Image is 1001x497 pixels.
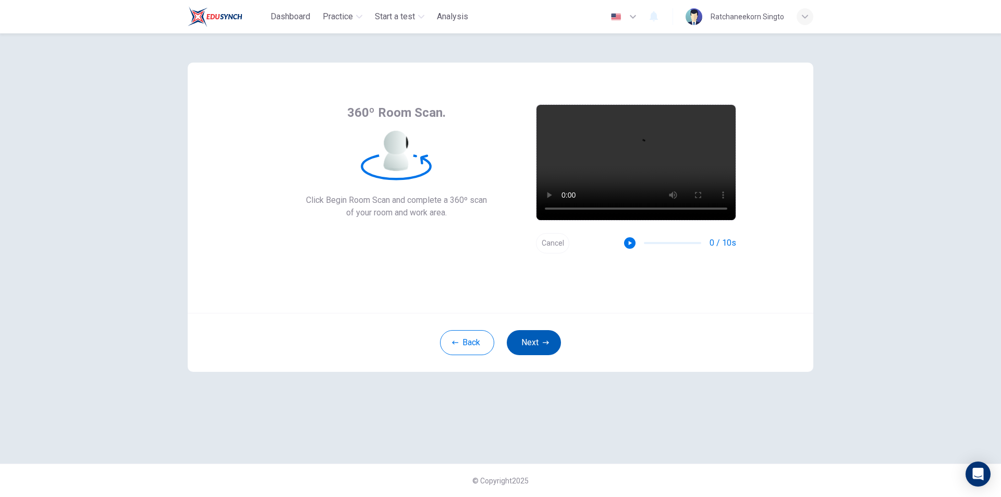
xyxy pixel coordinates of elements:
[507,330,561,355] button: Next
[472,477,529,485] span: © Copyright 2025
[375,10,415,23] span: Start a test
[536,233,569,253] button: Cancel
[306,194,487,207] span: Click Begin Room Scan and complete a 360º scan
[323,10,353,23] span: Practice
[686,8,702,25] img: Profile picture
[188,6,266,27] a: Train Test logo
[966,462,991,487] div: Open Intercom Messenger
[319,7,367,26] button: Practice
[711,10,784,23] div: Ratchaneekorn Singto
[609,13,622,21] img: en
[306,207,487,219] span: of your room and work area.
[710,237,736,249] span: 0 / 10s
[437,10,468,23] span: Analysis
[266,7,314,26] button: Dashboard
[271,10,310,23] span: Dashboard
[433,7,472,26] button: Analysis
[440,330,494,355] button: Back
[188,6,242,27] img: Train Test logo
[347,104,446,121] span: 360º Room Scan.
[371,7,429,26] button: Start a test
